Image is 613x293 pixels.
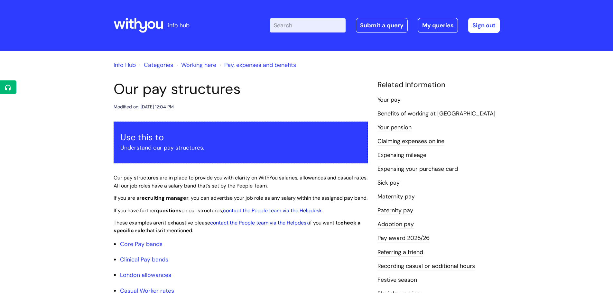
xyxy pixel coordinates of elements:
a: Referring a friend [377,248,423,257]
strong: questions [156,207,181,214]
li: Working here [175,60,216,70]
a: Festive season [377,276,417,284]
strong: recruiting manager [139,195,189,201]
a: Clinical Pay bands [120,256,168,263]
a: Expensing mileage [377,151,426,160]
li: Pay, expenses and benefits [218,60,296,70]
a: Working here [181,61,216,69]
a: Your pay [377,96,401,104]
a: London allowances [120,271,171,279]
a: contact the People team via the Helpdesk [210,219,309,226]
a: Submit a query [356,18,408,33]
a: Sign out [468,18,500,33]
h4: Related Information [377,80,500,89]
span: These examples aren't exhaustive please if you want to that isn't mentioned. [114,219,360,234]
a: contact the People team via the Helpdesk [223,207,322,214]
div: | - [270,18,500,33]
li: Solution home [137,60,173,70]
div: Modified on: [DATE] 12:04 PM [114,103,174,111]
a: Paternity pay [377,206,413,215]
input: Search [270,18,346,32]
a: Recording casual or additional hours [377,262,475,270]
h1: Our pay structures [114,80,368,98]
a: Expensing your purchase card [377,165,458,173]
a: Pay award 2025/26 [377,234,430,243]
a: Benefits of working at [GEOGRAPHIC_DATA] [377,110,496,118]
a: Core Pay bands [120,240,163,248]
a: Adoption pay [377,220,414,229]
a: Your pension [377,124,412,132]
a: Info Hub [114,61,136,69]
span: Our pay structures are in place to provide you with clarity on WithYou salaries, allowances and c... [114,174,367,189]
a: Claiming expenses online [377,137,444,146]
p: info hub [168,20,190,31]
span: If you have further on our structures, . [114,207,323,214]
a: Maternity pay [377,193,415,201]
h3: Use this to [120,132,361,142]
a: Sick pay [377,179,400,187]
a: Pay, expenses and benefits [224,61,296,69]
a: My queries [418,18,458,33]
p: Understand our pay structures. [120,142,361,153]
span: If you are a , you can advertise your job role as any salary within the assigned pay band. [114,195,367,201]
a: Categories [144,61,173,69]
